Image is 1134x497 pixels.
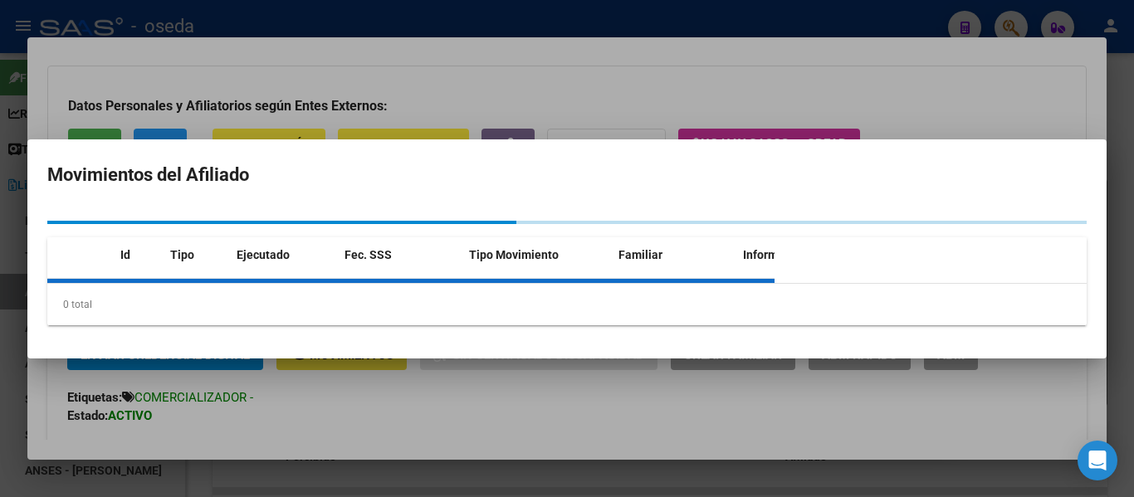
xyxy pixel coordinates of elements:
[47,159,1087,191] h2: Movimientos del Afiliado
[170,248,194,261] span: Tipo
[469,248,559,261] span: Tipo Movimiento
[1078,441,1117,480] div: Open Intercom Messenger
[462,237,612,273] datatable-header-cell: Tipo Movimiento
[612,237,736,273] datatable-header-cell: Familiar
[237,248,290,261] span: Ejecutado
[120,248,130,261] span: Id
[114,237,164,273] datatable-header-cell: Id
[230,237,338,273] datatable-header-cell: Ejecutado
[736,237,861,273] datatable-header-cell: Informable SSS
[338,237,462,273] datatable-header-cell: Fec. SSS
[164,237,230,273] datatable-header-cell: Tipo
[47,284,1087,325] div: 0 total
[618,248,662,261] span: Familiar
[743,248,826,261] span: Informable SSS
[345,248,392,261] span: Fec. SSS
